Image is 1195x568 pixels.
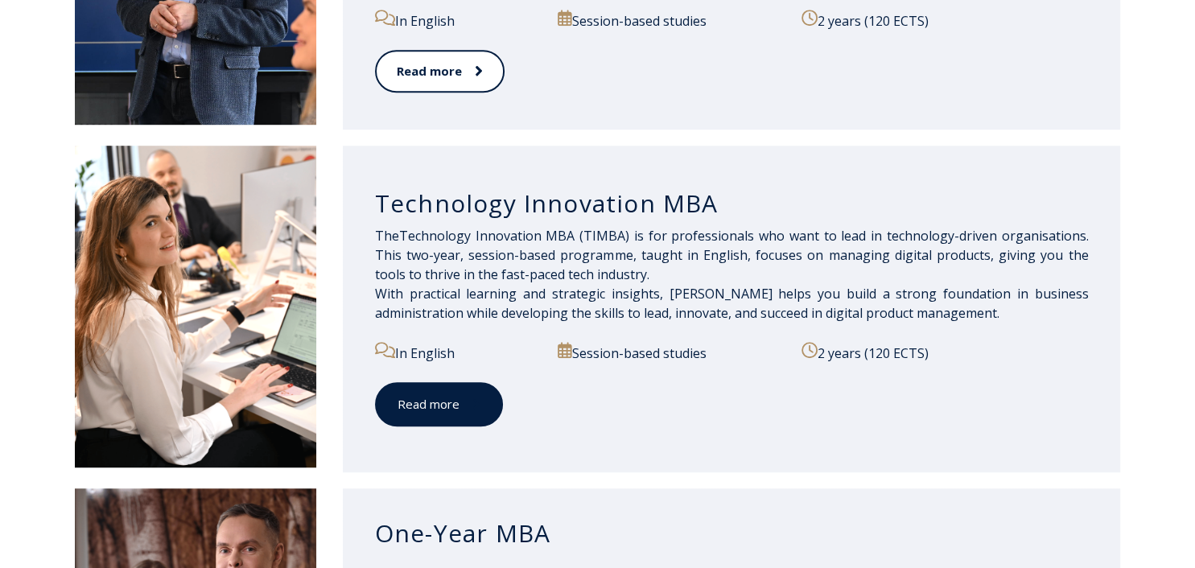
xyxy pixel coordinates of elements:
[375,383,503,427] a: Read more
[558,228,711,245] span: BA (TIMBA) is for profes
[558,343,783,364] p: Session-based studies
[801,10,1088,31] p: 2 years (120 ECTS)
[375,10,540,31] p: In English
[375,519,1089,549] h3: One-Year MBA
[399,228,711,245] span: Technology Innovation M
[375,51,505,93] a: Read more
[375,189,1089,220] h3: Technology Innovation MBA
[801,343,1088,364] p: 2 years (120 ECTS)
[375,343,540,364] p: In English
[558,10,783,31] p: Session-based studies
[375,228,1089,284] span: sionals who want to lead in technology-driven organisations. This two-year, session-based program...
[375,286,1089,323] span: With practical learning and strategic insights, [PERSON_NAME] helps you build a strong foundation...
[75,146,316,468] img: DSC_2558
[375,228,399,245] span: The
